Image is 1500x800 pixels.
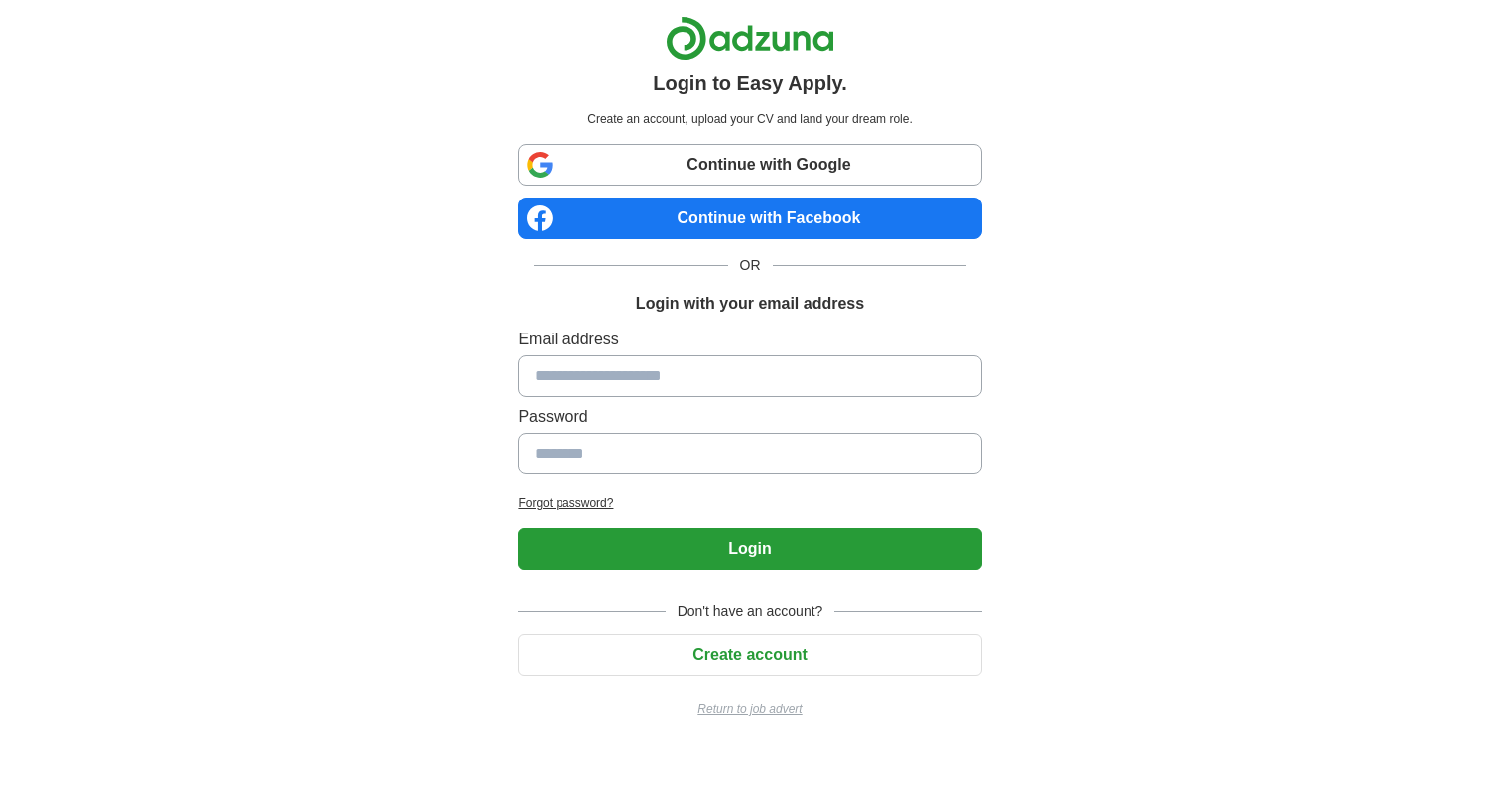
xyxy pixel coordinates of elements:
h1: Login to Easy Apply. [653,68,847,98]
label: Email address [518,328,981,351]
a: Continue with Google [518,144,981,186]
span: Don't have an account? [666,601,835,622]
img: Adzuna logo [666,16,834,61]
span: OR [728,255,773,276]
a: Continue with Facebook [518,198,981,239]
label: Password [518,405,981,429]
p: Create an account, upload your CV and land your dream role. [522,110,977,128]
a: Create account [518,646,981,663]
button: Login [518,528,981,570]
a: Return to job advert [518,700,981,718]
button: Create account [518,634,981,676]
a: Forgot password? [518,494,981,512]
h1: Login with your email address [636,292,864,316]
